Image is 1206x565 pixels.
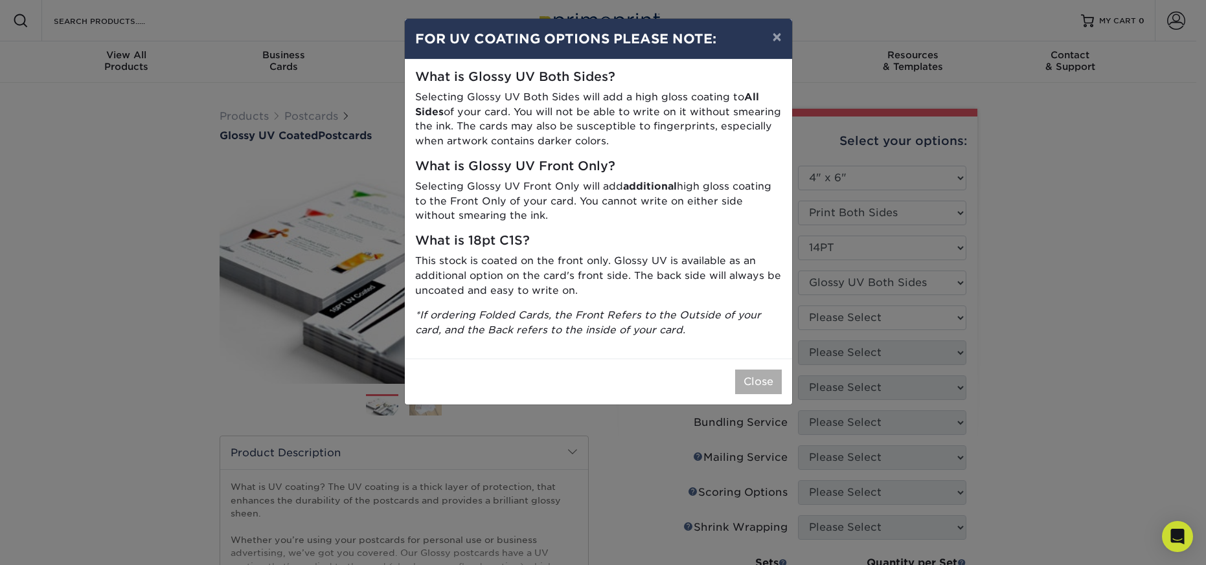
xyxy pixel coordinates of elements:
[415,159,782,174] h5: What is Glossy UV Front Only?
[735,370,782,394] button: Close
[415,234,782,249] h5: What is 18pt C1S?
[415,309,761,336] i: *If ordering Folded Cards, the Front Refers to the Outside of your card, and the Back refers to t...
[415,254,782,298] p: This stock is coated on the front only. Glossy UV is available as an additional option on the car...
[623,180,677,192] strong: additional
[762,19,791,55] button: ×
[415,29,782,49] h4: FOR UV COATING OPTIONS PLEASE NOTE:
[415,90,782,149] p: Selecting Glossy UV Both Sides will add a high gloss coating to of your card. You will not be abl...
[1162,521,1193,552] div: Open Intercom Messenger
[415,179,782,223] p: Selecting Glossy UV Front Only will add high gloss coating to the Front Only of your card. You ca...
[415,70,782,85] h5: What is Glossy UV Both Sides?
[415,91,759,118] strong: All Sides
